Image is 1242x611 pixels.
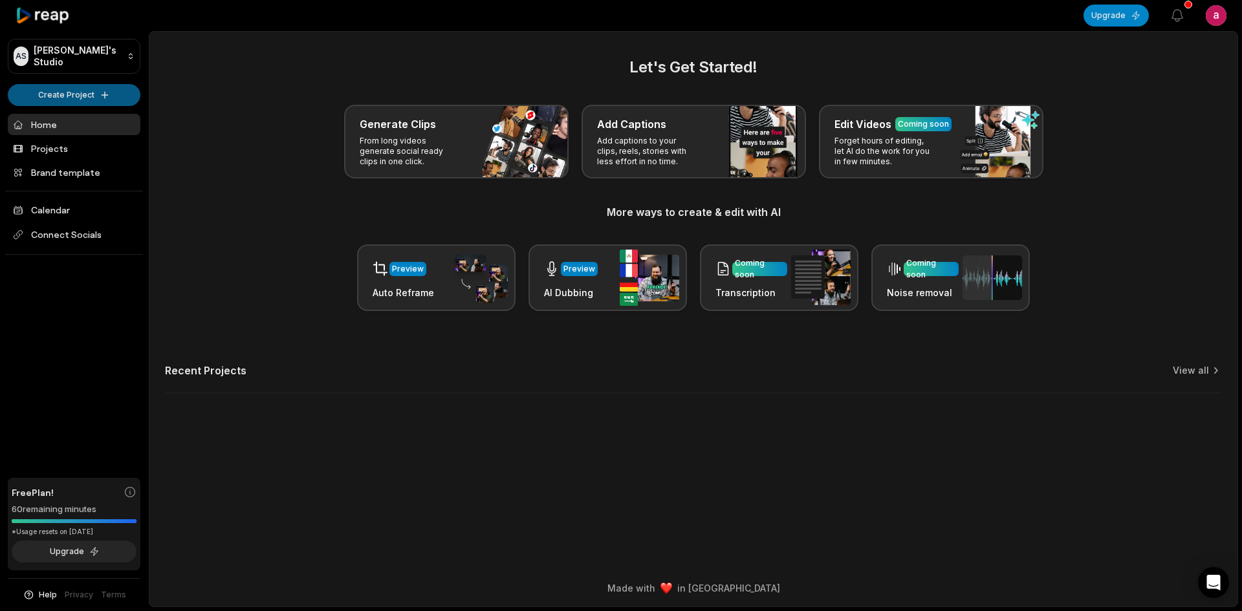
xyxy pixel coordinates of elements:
div: Preview [563,263,595,275]
button: Help [23,589,57,601]
h2: Recent Projects [165,364,246,377]
img: heart emoji [660,583,672,594]
a: Home [8,114,140,135]
div: 60 remaining minutes [12,503,136,516]
img: auto_reframe.png [448,253,508,303]
h3: Noise removal [887,286,959,299]
span: Help [39,589,57,601]
span: Connect Socials [8,223,140,246]
a: View all [1173,364,1209,377]
h3: Generate Clips [360,116,436,132]
img: transcription.png [791,250,851,305]
div: Preview [392,263,424,275]
h3: AI Dubbing [544,286,598,299]
h2: Let's Get Started! [165,56,1222,79]
h3: Auto Reframe [373,286,434,299]
button: Upgrade [12,541,136,563]
div: Open Intercom Messenger [1198,567,1229,598]
h3: Transcription [715,286,787,299]
img: noise_removal.png [963,255,1022,300]
p: [PERSON_NAME]'s Studio [34,45,122,68]
div: Coming soon [898,118,949,130]
a: Brand template [8,162,140,183]
div: *Usage resets on [DATE] [12,527,136,537]
h3: More ways to create & edit with AI [165,204,1222,220]
button: Upgrade [1084,5,1149,27]
a: Privacy [65,589,93,601]
p: Forget hours of editing, let AI do the work for you in few minutes. [834,136,935,167]
img: ai_dubbing.png [620,250,679,306]
div: AS [14,47,28,66]
a: Projects [8,138,140,159]
a: Terms [101,589,126,601]
a: Calendar [8,199,140,220]
div: Made with in [GEOGRAPHIC_DATA] [161,581,1226,595]
div: Coming soon [735,257,785,281]
span: Free Plan! [12,486,54,499]
h3: Edit Videos [834,116,891,132]
p: Add captions to your clips, reels, stories with less effort in no time. [597,136,697,167]
h3: Add Captions [597,116,666,132]
div: Coming soon [906,257,956,281]
p: From long videos generate social ready clips in one click. [360,136,460,167]
button: Create Project [8,84,140,106]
